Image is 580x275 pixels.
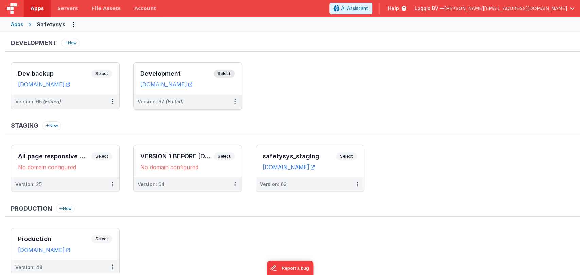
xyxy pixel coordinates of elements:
div: Version: 67 [138,98,184,105]
div: Version: 25 [15,181,42,188]
h3: Production [18,236,91,242]
div: Version: 48 [15,264,42,271]
div: No domain configured [140,164,235,171]
span: AI Assistant [341,5,368,12]
h3: safetysys_staging [263,153,336,160]
button: Options [68,19,79,30]
a: [DOMAIN_NAME] [263,164,315,171]
span: (Edited) [43,99,61,104]
div: Safetysys [37,20,65,28]
span: Select [214,152,235,160]
h3: Staging [11,122,38,129]
span: File Assets [92,5,121,12]
h3: Development [140,70,214,77]
span: Select [336,152,357,160]
span: Select [91,152,112,160]
span: Servers [57,5,78,12]
a: [DOMAIN_NAME] [18,247,70,253]
h3: VERSION 1 BEFORE [DATE] [140,153,214,160]
h3: Development [11,40,57,46]
a: [DOMAIN_NAME] [140,81,192,88]
span: Apps [31,5,44,12]
div: No domain configured [18,164,112,171]
div: Version: 64 [138,181,165,188]
button: New [56,204,75,213]
span: Select [214,70,235,78]
span: [PERSON_NAME][EMAIL_ADDRESS][DOMAIN_NAME] [444,5,567,12]
button: Loggix BV — [PERSON_NAME][EMAIL_ADDRESS][DOMAIN_NAME] [415,5,575,12]
span: (Edited) [166,99,184,104]
span: Select [91,235,112,243]
h3: All page responsive UI backup [DATE] [18,153,91,160]
h3: Dev backup [18,70,91,77]
span: Loggix BV — [415,5,444,12]
h3: Production [11,205,52,212]
button: AI Assistant [329,3,372,14]
div: Apps [11,21,23,28]
span: Help [388,5,399,12]
span: Select [91,70,112,78]
button: New [61,39,80,47]
a: [DOMAIN_NAME] [18,81,70,88]
div: Version: 65 [15,98,61,105]
iframe: Marker.io feedback button [267,261,313,275]
button: New [42,121,61,130]
div: Version: 63 [260,181,287,188]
